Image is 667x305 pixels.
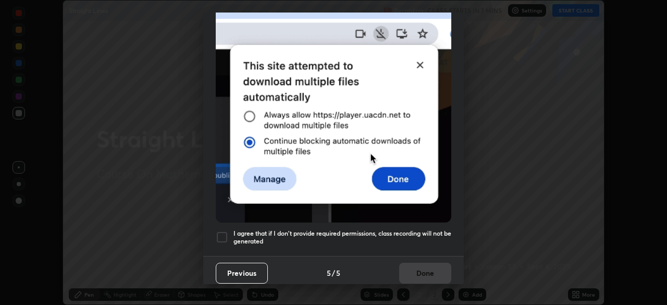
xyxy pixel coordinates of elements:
[336,267,340,278] h4: 5
[233,229,451,246] h5: I agree that if I don't provide required permissions, class recording will not be generated
[216,263,268,284] button: Previous
[327,267,331,278] h4: 5
[332,267,335,278] h4: /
